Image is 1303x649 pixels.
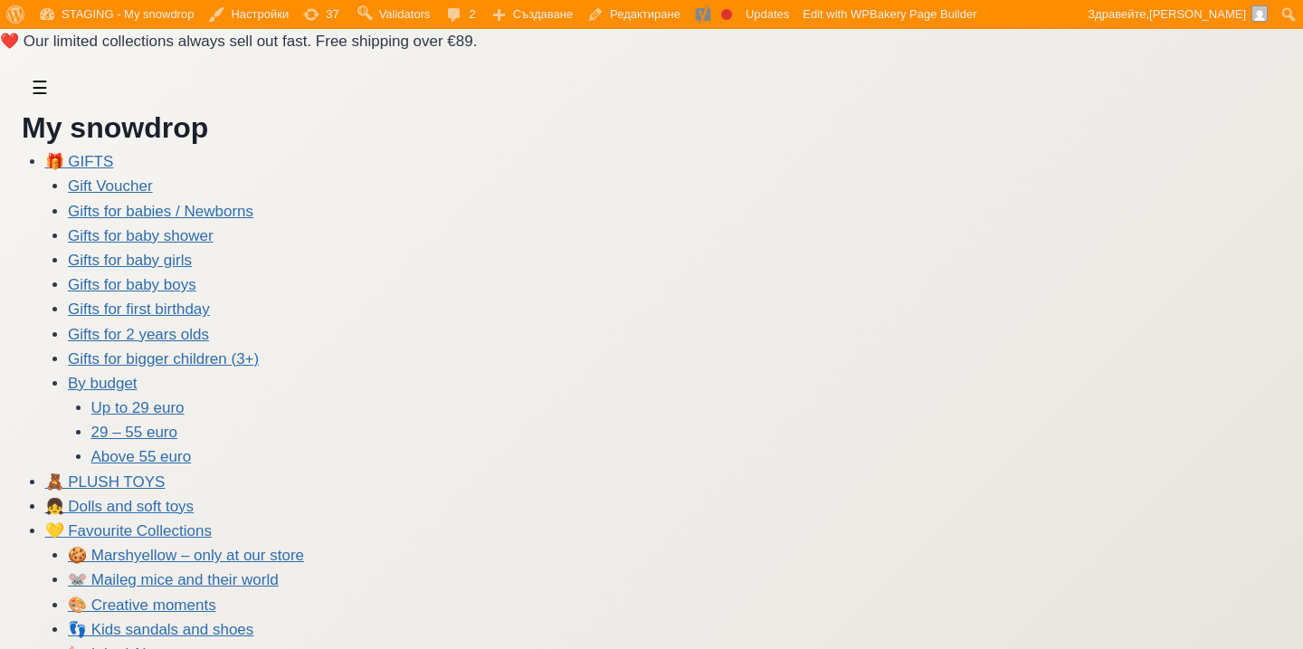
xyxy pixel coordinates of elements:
[68,301,210,318] a: Gifts for first birthday
[91,424,177,441] a: 29 – 55 euro
[45,498,195,515] a: 👧 Dolls and soft toys
[68,326,209,343] a: Gifts for 2 years olds
[68,621,253,638] a: 👣 Kids sandals and shoes
[91,448,192,465] a: Above 55 euro
[68,203,253,220] a: Gifts for babies / Newborns
[68,177,153,195] a: Gift Voucher
[721,9,732,20] div: Focus keyphrase not set
[68,276,196,293] a: Gifts for baby boys
[68,375,138,392] a: By budget
[91,399,185,416] a: Up to 29 euro
[22,70,58,106] label: Toggle mobile menu
[45,153,114,170] a: 🎁 GIFTS
[1149,7,1246,21] span: [PERSON_NAME]
[45,473,166,491] a: 🧸 PLUSH TOYS
[68,547,304,564] a: 🍪 Marshyellow – only at our store
[68,227,214,244] a: Gifts for baby shower
[22,111,208,144] a: My snowdrop
[68,597,216,614] a: 🎨 Creative moments
[68,571,279,588] a: 🐭 Maileg mice and their world
[68,252,192,269] a: Gifts for baby girls
[68,350,259,367] a: Gifts for bigger children (3+)
[45,522,212,539] a: 💛 Favourite Collections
